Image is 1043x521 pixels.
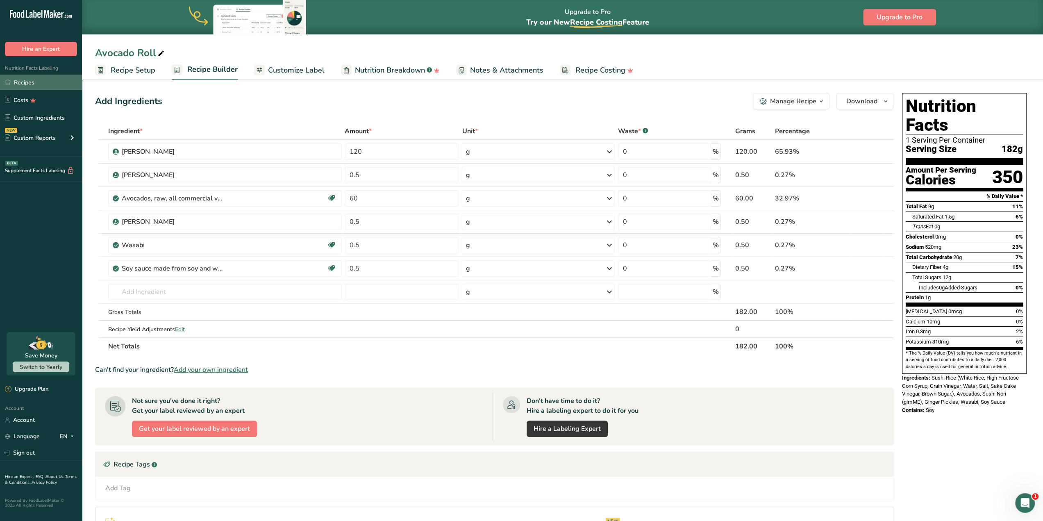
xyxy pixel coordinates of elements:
[775,217,850,227] div: 0.27%
[1016,254,1023,260] span: 7%
[906,308,947,314] span: [MEDICAL_DATA]
[906,319,925,325] span: Calcium
[341,61,440,80] a: Nutrition Breakdown
[906,254,952,260] span: Total Carbohydrate
[174,365,248,375] span: Add your own ingredient
[935,234,946,240] span: 0mg
[5,161,18,166] div: BETA
[943,274,951,280] span: 12g
[902,375,930,381] span: Ingredients:
[943,264,948,270] span: 4g
[846,96,877,106] span: Download
[735,147,771,157] div: 120.00
[735,170,771,180] div: 0.50
[95,61,155,80] a: Recipe Setup
[526,0,649,34] div: Upgrade to Pro
[108,284,341,300] input: Add Ingredient
[618,126,648,136] div: Waste
[775,170,850,180] div: 0.27%
[122,170,224,180] div: [PERSON_NAME]
[5,429,40,444] a: Language
[775,193,850,203] div: 32.97%
[108,325,341,334] div: Recipe Yield Adjustments
[735,324,771,334] div: 0
[770,96,816,106] div: Manage Recipe
[132,396,245,416] div: Not sure you've done it right? Get your label reviewed by an expert
[906,174,976,186] div: Calories
[527,396,639,416] div: Don't have time to do it? Hire a labeling expert to do it for you
[1012,203,1023,209] span: 11%
[95,452,893,477] div: Recipe Tags
[775,126,809,136] span: Percentage
[466,147,470,157] div: g
[912,214,943,220] span: Saturated Fat
[36,474,45,480] a: FAQ .
[925,294,931,300] span: 1g
[912,223,926,230] i: Trans
[122,240,224,250] div: Wasabi
[1016,328,1023,334] span: 2%
[32,480,57,485] a: Privacy Policy
[934,223,940,230] span: 0g
[912,274,941,280] span: Total Sugars
[1016,234,1023,240] span: 0%
[1015,493,1035,513] iframe: Intercom live chat
[735,264,771,273] div: 0.50
[470,65,543,76] span: Notes & Attachments
[527,421,608,437] a: Hire a Labeling Expert
[877,12,923,22] span: Upgrade to Pro
[906,350,1023,370] section: * The % Daily Value (DV) tells you how much a nutrient in a serving of food contributes to a dail...
[836,93,894,109] button: Download
[925,244,941,250] span: 520mg
[1012,264,1023,270] span: 15%
[912,223,933,230] span: Fat
[906,136,1023,144] div: 1 Serving Per Container
[5,128,17,133] div: NEW
[734,337,773,355] th: 182.00
[906,203,927,209] span: Total Fat
[916,328,931,334] span: 0.3mg
[912,264,941,270] span: Dietary Fiber
[5,385,48,394] div: Upgrade Plan
[560,61,633,80] a: Recipe Costing
[105,483,131,493] div: Add Tag
[5,42,77,56] button: Hire an Expert
[172,60,238,80] a: Recipe Builder
[575,65,625,76] span: Recipe Costing
[863,9,936,25] button: Upgrade to Pro
[906,191,1023,201] section: % Daily Value *
[268,65,325,76] span: Customize Label
[902,407,925,413] span: Contains:
[25,351,57,360] div: Save Money
[906,166,976,174] div: Amount Per Serving
[948,308,962,314] span: 0mcg
[1002,144,1023,155] span: 182g
[753,93,829,109] button: Manage Recipe
[95,46,166,60] div: Avocado Roll
[906,339,931,345] span: Potassium
[775,307,850,317] div: 100%
[466,240,470,250] div: g
[902,375,1019,405] span: Sushi Rice (White Rice, High Fructose Corn Syrup, Grain Vinegar, Water, Salt, Sake Cake Vinegar, ...
[1016,214,1023,220] span: 6%
[932,339,949,345] span: 310mg
[953,254,962,260] span: 20g
[5,134,56,142] div: Custom Reports
[13,362,69,372] button: Switch to Yearly
[735,240,771,250] div: 0.50
[919,284,977,291] span: Includes Added Sugars
[570,17,622,27] span: Recipe Costing
[462,126,477,136] span: Unit
[175,325,185,333] span: Edit
[122,193,224,203] div: Avocados, raw, all commercial varieties
[775,147,850,157] div: 65.93%
[45,474,65,480] a: About Us .
[5,474,34,480] a: Hire an Expert .
[95,365,894,375] div: Can't find your ingredient?
[5,498,77,508] div: Powered By FoodLabelMaker © 2025 All Rights Reserved
[906,328,915,334] span: Iron
[122,147,224,157] div: [PERSON_NAME]
[466,287,470,297] div: g
[107,337,734,355] th: Net Totals
[735,193,771,203] div: 60.00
